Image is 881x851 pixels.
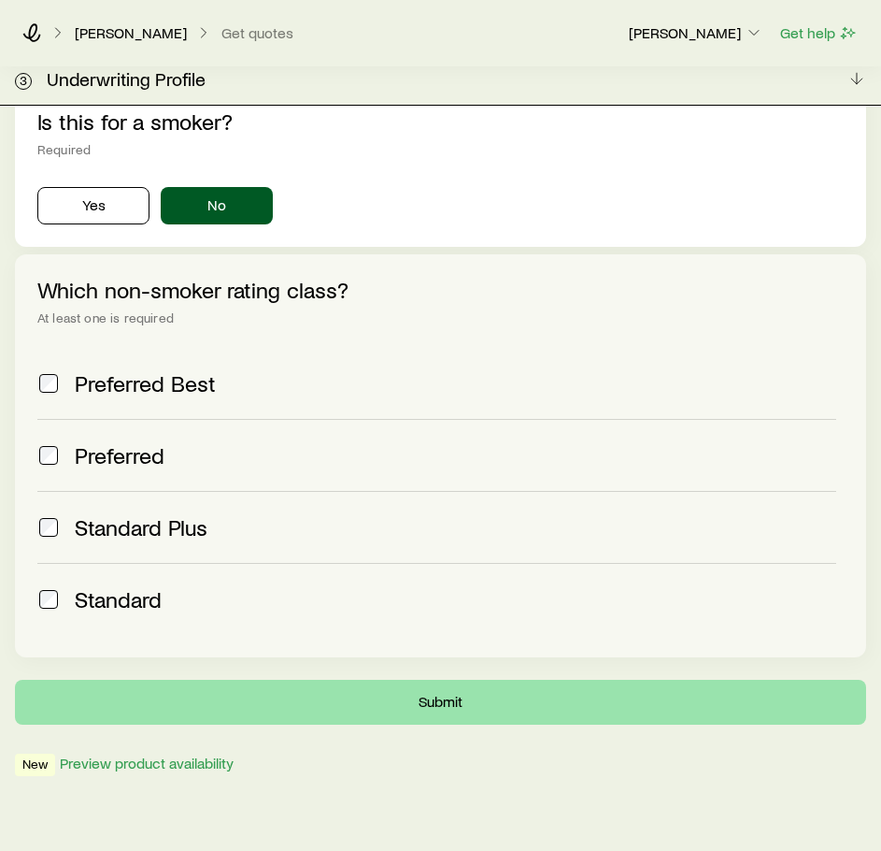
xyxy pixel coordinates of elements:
div: At least one is required [37,310,844,325]
button: [PERSON_NAME] [628,22,764,45]
button: Yes [37,187,149,224]
p: [PERSON_NAME] [629,23,763,42]
input: Preferred [39,446,58,465]
button: Get help [779,22,859,44]
span: New [22,757,48,776]
input: Standard [39,590,58,609]
button: Preview product availability [59,755,234,772]
button: No [161,187,273,224]
button: Submit [15,680,866,725]
p: [PERSON_NAME] [75,23,187,42]
p: Which non-smoker rating class? [37,277,844,303]
input: Preferred Best [39,374,58,393]
span: Preferred Best [75,370,216,397]
span: Preferred [75,442,164,469]
button: Get quotes [220,24,294,42]
span: Standard [75,586,162,613]
p: Is this for a smoker? [37,108,844,135]
span: Standard Plus [75,514,207,541]
div: Required [37,142,844,157]
input: Standard Plus [39,518,58,537]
